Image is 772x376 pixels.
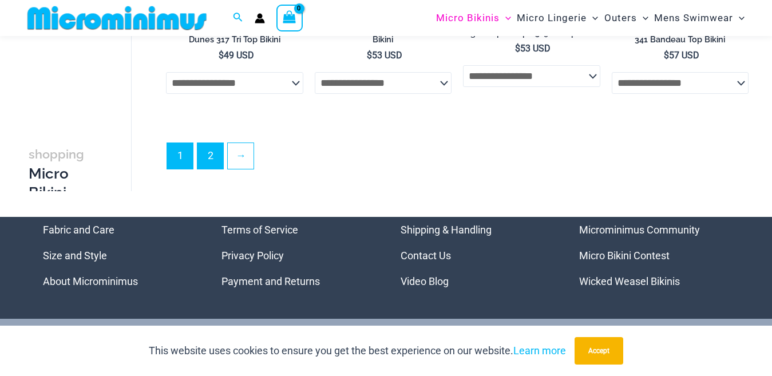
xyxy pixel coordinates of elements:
[367,50,402,61] bdi: 53 USD
[315,24,452,50] a: Tight Rope Turquoise 319 Tri Top Bikini
[219,50,254,61] bdi: 49 USD
[166,143,749,176] nav: Product Pagination
[167,143,193,169] span: Page 1
[664,50,699,61] bdi: 57 USD
[221,217,372,294] aside: Footer Widget 2
[276,5,303,31] a: View Shopping Cart, empty
[255,13,265,23] a: Account icon link
[401,250,451,262] a: Contact Us
[500,3,511,33] span: Menu Toggle
[514,3,601,33] a: Micro LingerieMenu ToggleMenu Toggle
[575,337,623,365] button: Accept
[221,224,298,236] a: Terms of Service
[513,345,566,357] a: Learn more
[517,3,587,33] span: Micro Lingerie
[433,3,514,33] a: Micro BikinisMenu ToggleMenu Toggle
[401,217,551,294] aside: Footer Widget 3
[23,5,211,31] img: MM SHOP LOGO FLAT
[579,217,730,294] nav: Menu
[221,275,320,287] a: Payment and Returns
[219,50,224,61] span: $
[601,3,651,33] a: OutersMenu ToggleMenu Toggle
[579,217,730,294] aside: Footer Widget 4
[664,50,669,61] span: $
[436,3,500,33] span: Micro Bikinis
[221,250,284,262] a: Privacy Policy
[733,3,745,33] span: Menu Toggle
[43,224,114,236] a: Fabric and Care
[579,275,680,287] a: Wicked Weasel Bikinis
[29,147,84,161] span: shopping
[579,224,700,236] a: Microminimus Community
[587,3,598,33] span: Menu Toggle
[221,217,372,294] nav: Menu
[149,342,566,359] p: This website uses cookies to ensure you get the best experience on our website.
[579,250,670,262] a: Micro Bikini Contest
[367,50,372,61] span: $
[401,224,492,236] a: Shipping & Handling
[43,217,193,294] aside: Footer Widget 1
[651,3,747,33] a: Mens SwimwearMenu ToggleMenu Toggle
[43,217,193,294] nav: Menu
[431,2,749,34] nav: Site Navigation
[515,43,551,54] bdi: 53 USD
[612,24,749,50] a: Breakwater [PERSON_NAME] Pink 341 Bandeau Top Bikini
[29,144,91,222] h3: Micro Bikini Tops
[637,3,648,33] span: Menu Toggle
[401,217,551,294] nav: Menu
[43,250,107,262] a: Size and Style
[401,275,449,287] a: Video Blog
[233,11,243,25] a: Search icon link
[515,43,520,54] span: $
[654,3,733,33] span: Mens Swimwear
[43,275,138,287] a: About Microminimus
[166,24,303,50] a: Lightning Shimmer Glittering Dunes 317 Tri Top Bikini
[228,143,254,169] a: →
[197,143,223,169] a: Page 2
[604,3,637,33] span: Outers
